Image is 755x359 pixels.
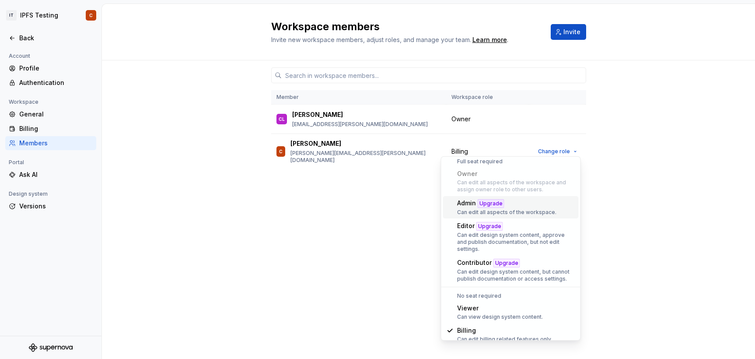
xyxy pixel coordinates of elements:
[292,121,428,128] p: [EMAIL_ADDRESS][PERSON_NAME][DOMAIN_NAME]
[457,336,552,343] div: Can edit billing related features only.
[5,61,96,75] a: Profile
[5,107,96,121] a: General
[551,24,586,40] button: Invite
[20,11,58,20] div: IPFS Testing
[19,202,93,211] div: Versions
[292,110,343,119] p: [PERSON_NAME]
[5,122,96,136] a: Billing
[29,343,73,352] svg: Supernova Logo
[5,157,28,168] div: Portal
[290,139,341,148] p: [PERSON_NAME]
[19,110,93,119] div: General
[5,51,34,61] div: Account
[271,36,471,43] span: Invite new workspace members, adjust roles, and manage your team.
[457,222,575,231] div: Editor
[89,12,93,19] div: C
[441,157,580,340] div: Suggestions
[457,268,575,282] div: Can edit design system content, but cannot publish documentation or access settings.
[457,169,575,178] div: Owner
[290,150,441,164] p: [PERSON_NAME][EMAIL_ADDRESS][PERSON_NAME][DOMAIN_NAME]
[493,259,520,267] div: Upgrade
[279,147,283,156] div: C
[563,28,580,36] span: Invite
[5,189,51,199] div: Design system
[478,199,504,208] div: Upgrade
[19,170,93,179] div: Ask AI
[457,304,543,313] div: Viewer
[446,90,529,105] th: Workspace role
[279,115,285,123] div: CL
[19,139,93,148] div: Members
[451,147,468,156] span: Billing
[271,20,540,34] h2: Workspace members
[6,10,17,21] div: IT
[538,148,570,155] span: Change role
[5,199,96,213] a: Versions
[443,158,579,165] div: Full seat required
[457,326,552,335] div: Billing
[457,199,556,208] div: Admin
[472,35,507,44] a: Learn more
[5,136,96,150] a: Members
[457,258,575,267] div: Contributor
[19,124,93,133] div: Billing
[443,292,579,299] div: No seat required
[271,90,446,105] th: Member
[282,67,586,83] input: Search in workspace members...
[19,34,93,42] div: Back
[457,179,575,193] div: Can edit all aspects of the workspace and assign owner role to other users.
[19,64,93,73] div: Profile
[2,6,100,25] button: ITIPFS TestingC
[476,222,503,231] div: Upgrade
[5,97,42,107] div: Workspace
[5,76,96,90] a: Authentication
[5,168,96,182] a: Ask AI
[471,37,508,43] span: .
[457,313,543,320] div: Can view design system content.
[451,115,471,123] span: Owner
[457,232,575,253] div: Can edit design system content, approve and publish documentation, but not edit settings.
[534,145,581,158] button: Change role
[5,31,96,45] a: Back
[457,209,556,216] div: Can edit all aspects of the workspace.
[19,78,93,87] div: Authentication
